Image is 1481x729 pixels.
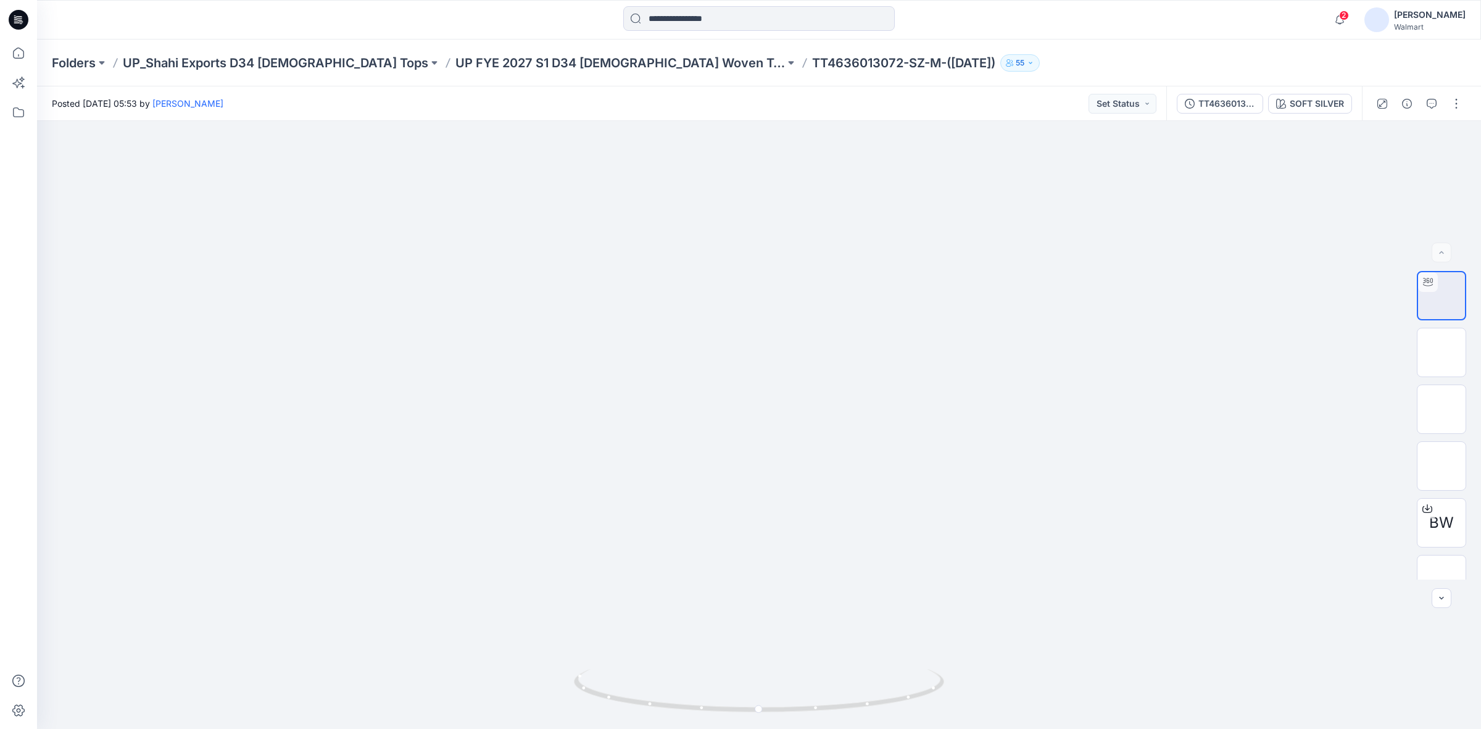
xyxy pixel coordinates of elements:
p: 55 [1016,56,1024,70]
span: Posted [DATE] 05:53 by [52,97,223,110]
a: UP FYE 2027 S1 D34 [DEMOGRAPHIC_DATA] Woven Tops [455,54,785,72]
button: Details [1397,94,1417,114]
div: SOFT SILVER [1290,97,1344,110]
div: [PERSON_NAME] [1394,7,1466,22]
a: UP_Shahi Exports D34 [DEMOGRAPHIC_DATA] Tops [123,54,428,72]
p: TT4636013072-SZ-M-([DATE]) [812,54,995,72]
div: TT4636013072-SZ-M-([DATE]) [1198,97,1255,110]
button: 55 [1000,54,1040,72]
a: Folders [52,54,96,72]
button: TT4636013072-SZ-M-([DATE]) [1177,94,1263,114]
span: 2 [1339,10,1349,20]
span: BW [1429,512,1454,534]
button: SOFT SILVER [1268,94,1352,114]
img: avatar [1364,7,1389,32]
div: Walmart [1394,22,1466,31]
a: [PERSON_NAME] [152,98,223,109]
